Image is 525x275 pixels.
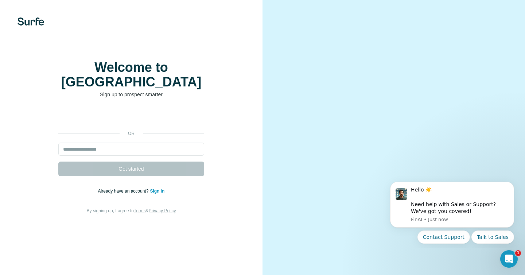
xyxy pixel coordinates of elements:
[515,250,521,256] span: 1
[120,130,143,137] p: or
[134,208,146,213] a: Terms
[98,189,150,194] span: Already have an account?
[87,208,176,213] span: By signing up, I agree to &
[55,109,208,125] iframe: Sign in with Google Button
[379,175,525,248] iframe: Intercom notifications message
[150,189,164,194] a: Sign in
[149,208,176,213] a: Privacy Policy
[58,60,204,89] h1: Welcome to [GEOGRAPHIC_DATA]
[58,91,204,98] p: Sign up to prospect smarter
[500,250,518,268] iframe: Intercom live chat
[17,18,44,26] img: Surfe's logo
